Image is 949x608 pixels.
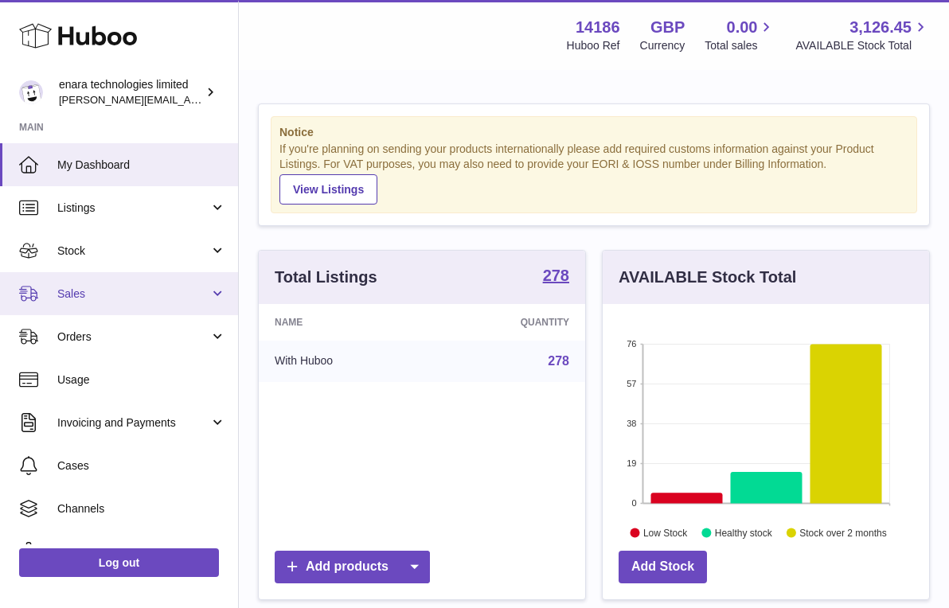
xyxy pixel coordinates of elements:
[619,267,796,288] h3: AVAILABLE Stock Total
[631,498,636,508] text: 0
[799,527,886,538] text: Stock over 2 months
[543,267,569,283] strong: 278
[795,38,930,53] span: AVAILABLE Stock Total
[57,372,226,388] span: Usage
[795,17,930,53] a: 3,126.45 AVAILABLE Stock Total
[619,551,707,583] a: Add Stock
[57,501,226,516] span: Channels
[627,419,636,428] text: 38
[431,304,585,341] th: Quantity
[57,244,209,259] span: Stock
[548,354,569,368] a: 278
[727,17,758,38] span: 0.00
[640,38,685,53] div: Currency
[627,339,636,349] text: 76
[279,125,908,140] strong: Notice
[279,142,908,204] div: If you're planning on sending your products internationally please add required customs informati...
[57,286,209,302] span: Sales
[57,329,209,345] span: Orders
[57,458,226,474] span: Cases
[627,458,636,468] text: 19
[279,174,377,205] a: View Listings
[19,80,43,104] img: Dee@enara.co
[259,304,431,341] th: Name
[567,38,620,53] div: Huboo Ref
[57,544,226,559] span: Settings
[715,527,773,538] text: Healthy stock
[576,17,620,38] strong: 14186
[59,93,319,106] span: [PERSON_NAME][EMAIL_ADDRESS][DOMAIN_NAME]
[57,201,209,216] span: Listings
[705,38,775,53] span: Total sales
[259,341,431,382] td: With Huboo
[705,17,775,53] a: 0.00 Total sales
[59,77,202,107] div: enara technologies limited
[57,415,209,431] span: Invoicing and Payments
[643,527,688,538] text: Low Stock
[275,267,377,288] h3: Total Listings
[650,17,685,38] strong: GBP
[849,17,912,38] span: 3,126.45
[627,379,636,388] text: 57
[543,267,569,286] a: 278
[19,548,219,577] a: Log out
[57,158,226,173] span: My Dashboard
[275,551,430,583] a: Add products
